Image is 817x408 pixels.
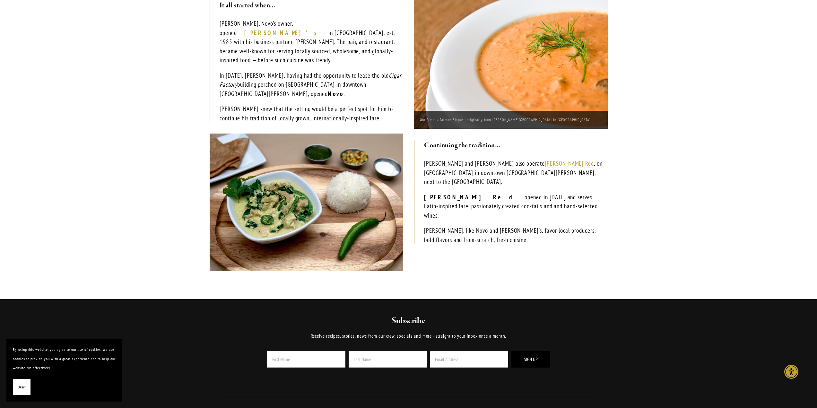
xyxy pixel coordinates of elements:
[244,29,321,37] a: [PERSON_NAME]’s
[13,345,116,373] p: By using this website, you agree to our use of cookies. We use cookies to provide you with a grea...
[424,159,607,187] p: [PERSON_NAME] and [PERSON_NAME] also operate , on [GEOGRAPHIC_DATA] in downtown [GEOGRAPHIC_DATA]...
[420,117,602,123] p: Our famous Salmon Bisque - originally from [PERSON_NAME][GEOGRAPHIC_DATA] in [GEOGRAPHIC_DATA].
[424,226,607,244] p: [PERSON_NAME], like Novo and [PERSON_NAME]’s, favor local producers, bold flavors and from-scratc...
[13,379,30,395] button: Okay!
[220,71,403,99] p: In [DATE], [PERSON_NAME], having had the opportunity to lease the old building perched on [GEOGRA...
[220,104,403,123] p: [PERSON_NAME] knew that the setting would be a perfect spot for him to continue his tradition of ...
[524,356,538,362] span: Sign Up
[249,332,568,340] p: Receive recipes, stories, news from our crew, specials and more - straight to your inbox once a m...
[328,90,343,98] strong: Novo
[430,351,508,368] input: Email Address
[424,141,500,150] strong: Continuing the tradition…
[6,339,122,402] section: Cookie banner
[511,351,550,368] button: Sign Up
[220,1,275,10] strong: It all started when…
[424,193,525,201] strong: [PERSON_NAME] Red
[424,193,607,220] p: opened in [DATE] and serves Latin-inspired fare, passionately created cocktails and and hand-sele...
[784,365,798,379] div: Accessibility Menu
[349,351,427,368] input: Last Name
[545,160,594,168] a: [PERSON_NAME] Red
[18,383,26,392] span: Okay!
[249,315,568,327] h2: Subscribe
[267,351,345,368] input: First Name
[210,134,403,271] img: Thai Green Chicken Curry
[220,19,403,65] p: [PERSON_NAME], Novo’s owner, opened in [GEOGRAPHIC_DATA], est. 1985 with his business partner, [P...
